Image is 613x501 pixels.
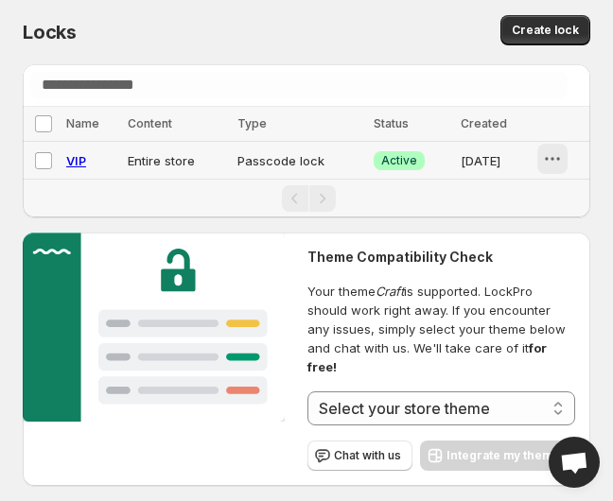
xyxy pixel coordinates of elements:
[23,179,590,217] nav: Pagination
[307,441,412,471] button: Chat with us
[307,248,575,267] h2: Theme Compatibility Check
[549,437,600,488] div: Open chat
[334,448,401,463] span: Chat with us
[500,15,590,45] button: Create lock
[237,116,267,130] span: Type
[66,116,99,130] span: Name
[66,153,86,168] a: VIP
[381,153,417,168] span: Active
[122,142,231,180] td: Entire store
[376,284,404,299] em: Craft
[307,282,575,376] span: Your theme is supported. LockPro should work right away. If you encounter any issues, simply sele...
[455,142,535,180] td: [DATE]
[232,142,369,180] td: Passcode lock
[461,116,507,130] span: Created
[374,116,409,130] span: Status
[128,116,172,130] span: Content
[23,233,285,422] img: Customer support
[23,21,77,43] span: Locks
[512,23,579,38] span: Create lock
